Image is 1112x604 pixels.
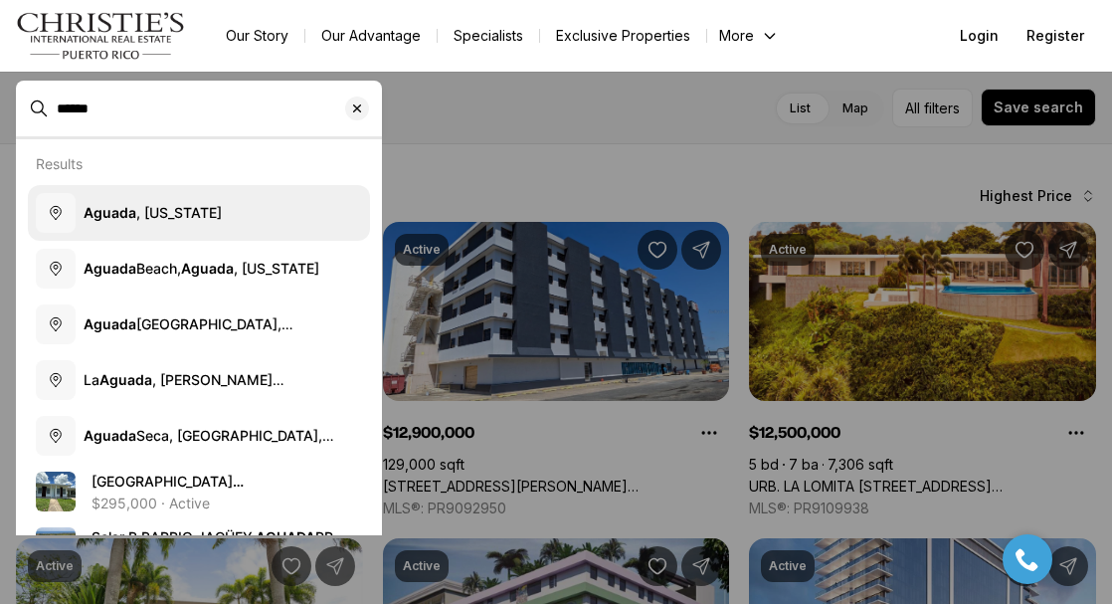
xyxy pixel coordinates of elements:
[1015,16,1096,56] button: Register
[84,426,136,443] b: Aguada
[16,12,186,60] img: logo
[84,314,136,331] b: Aguada
[99,370,152,387] b: Aguada
[84,203,136,220] b: Aguada
[960,28,999,44] span: Login
[84,370,284,427] span: La , [PERSON_NAME][GEOGRAPHIC_DATA], [GEOGRAPHIC_DATA]
[28,296,370,351] button: Aguada[GEOGRAPHIC_DATA], [US_STATE][GEOGRAPHIC_DATA],, [US_STATE]
[305,22,437,50] a: Our Advantage
[36,155,83,172] p: Results
[84,203,222,220] span: , [US_STATE]
[210,22,304,50] a: Our Story
[540,22,706,50] a: Exclusive Properties
[84,426,334,463] span: Seca, [GEOGRAPHIC_DATA], [GEOGRAPHIC_DATA]
[1026,28,1084,44] span: Register
[707,22,791,50] button: More
[28,463,370,518] a: View details: 4416 PIEDRAS BLANCAS, AGUADA
[92,495,210,510] p: $295,000 · Active
[256,527,315,544] b: AGUADA
[28,351,370,407] button: LaAguada, [PERSON_NAME][GEOGRAPHIC_DATA], [GEOGRAPHIC_DATA]
[438,22,539,50] a: Specialists
[28,407,370,463] button: AguadaSeca, [GEOGRAPHIC_DATA], [GEOGRAPHIC_DATA]
[92,527,348,564] span: Solar B BARRIO JAGÜEY, PR, 00602
[948,16,1011,56] button: Login
[84,314,293,391] span: [GEOGRAPHIC_DATA], [US_STATE][GEOGRAPHIC_DATA], , [US_STATE]
[92,472,353,528] span: [GEOGRAPHIC_DATA][PERSON_NAME], , PR, 00602
[84,259,319,276] span: Beach, , [US_STATE]
[28,518,370,574] a: View details: Solar B BARRIO JAGÜEY
[28,240,370,296] button: AguadaBeach,Aguada, [US_STATE]
[345,82,381,135] button: Clear search input
[28,184,370,240] button: Aguada, [US_STATE]
[84,259,136,276] b: Aguada
[181,259,234,276] b: Aguada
